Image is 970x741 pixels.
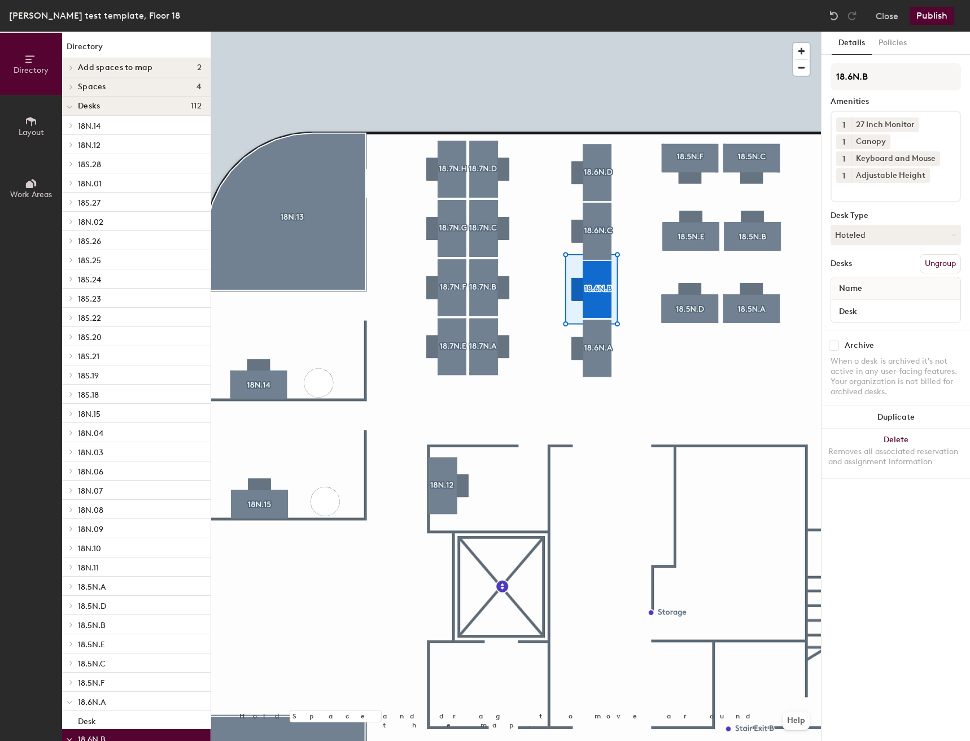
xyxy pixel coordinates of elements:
span: 18S.24 [78,275,101,285]
img: Redo [846,10,858,21]
div: [PERSON_NAME] test template, Floor 18 [9,8,180,23]
span: 1 [842,170,845,182]
div: Desks [831,259,852,268]
img: Undo [828,10,840,21]
span: 18N.02 [78,217,103,227]
span: 18.5N.C [78,659,106,669]
button: Duplicate [822,406,970,429]
span: 18N.14 [78,121,101,131]
button: Ungroup [920,254,961,273]
span: 18S.28 [78,160,101,169]
span: 18.5N.E [78,640,105,650]
span: Layout [19,128,44,137]
span: Directory [14,66,49,75]
span: 18S.26 [78,237,101,246]
span: 18.5N.A [78,582,106,592]
span: 1 [842,153,845,165]
span: 18S.25 [78,256,101,265]
button: Policies [872,32,914,55]
button: DeleteRemoves all associated reservation and assignment information [822,429,970,478]
button: Help [783,712,810,730]
div: Archive [845,341,874,350]
div: Amenities [831,97,961,106]
span: 18S.23 [78,294,101,304]
div: 27 Inch Monitor [851,117,919,132]
span: 18N.01 [78,179,102,189]
h1: Directory [62,41,211,58]
span: 18S.22 [78,313,101,323]
button: 1 [836,134,851,149]
span: Desks [78,102,100,111]
span: 18.5N.F [78,678,104,688]
button: Details [832,32,872,55]
span: 18N.08 [78,505,103,515]
span: 1 [842,119,845,131]
div: Removes all associated reservation and assignment information [828,447,963,467]
span: 18N.03 [78,448,103,457]
span: 18N.07 [78,486,103,496]
div: Keyboard and Mouse [851,151,940,166]
span: 18S.21 [78,352,99,361]
span: 18.5N.D [78,601,106,611]
span: 18N.12 [78,141,101,150]
button: Hoteled [831,225,961,245]
button: 1 [836,168,851,183]
span: Name [833,278,868,299]
div: When a desk is archived it's not active in any user-facing features. Your organization is not bil... [831,356,961,397]
span: 18N.10 [78,544,101,553]
span: 18S.27 [78,198,101,208]
span: 2 [197,63,202,72]
span: 1 [842,136,845,148]
span: 18N.11 [78,563,99,573]
span: 18S.18 [78,390,99,400]
button: 1 [836,151,851,166]
span: 18N.06 [78,467,103,477]
span: Add spaces to map [78,63,153,72]
button: Publish [910,7,954,25]
input: Unnamed desk [833,303,958,319]
button: 1 [836,117,851,132]
span: 18S.20 [78,333,102,342]
span: 18N.04 [78,429,103,438]
span: 4 [196,82,202,91]
span: 18N.09 [78,525,103,534]
span: Spaces [78,82,106,91]
p: Desk [78,713,96,726]
span: 18.6N.A [78,698,106,707]
div: Desk Type [831,211,961,220]
span: 112 [191,102,202,111]
span: Work Areas [10,190,52,199]
span: 18.5N.B [78,621,106,630]
div: Canopy [851,134,890,149]
button: Close [876,7,898,25]
span: 18N.15 [78,409,101,419]
div: Adjustable Height [851,168,930,183]
span: 18S.19 [78,371,99,381]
